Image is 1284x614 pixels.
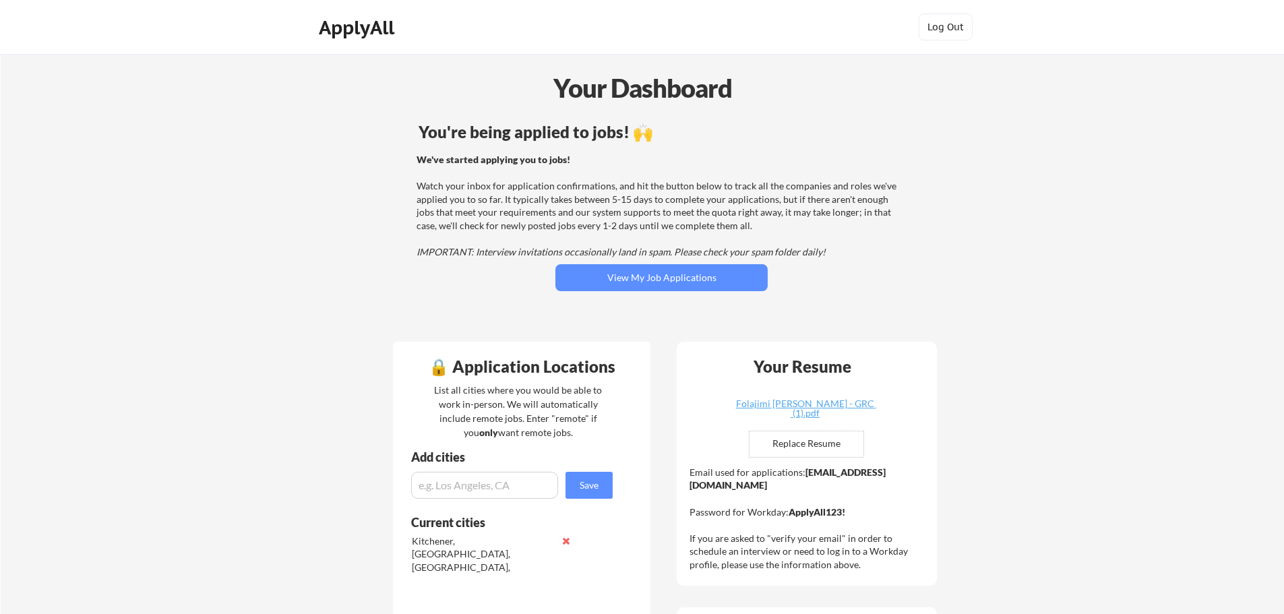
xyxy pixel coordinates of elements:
strong: ApplyAll123! [789,506,845,518]
strong: only [479,427,498,438]
div: You're being applied to jobs! 🙌 [419,124,905,140]
div: Your Resume [735,359,869,375]
div: Your Dashboard [1,69,1284,107]
div: List all cities where you would be able to work in-person. We will automatically include remote j... [425,383,611,439]
button: Log Out [919,13,973,40]
div: Watch your inbox for application confirmations, and hit the button below to track all the compani... [417,153,903,259]
strong: We've started applying you to jobs! [417,154,570,165]
button: View My Job Applications [555,264,768,291]
div: 🔒 Application Locations [396,359,647,375]
a: Folajimi [PERSON_NAME] - GRC (1).pdf [725,399,885,420]
em: IMPORTANT: Interview invitations occasionally land in spam. Please check your spam folder daily! [417,246,826,257]
div: Add cities [411,451,616,463]
input: e.g. Los Angeles, CA [411,472,558,499]
div: ApplyAll [319,16,398,39]
div: Email used for applications: Password for Workday: If you are asked to "verify your email" in ord... [690,466,927,572]
div: Current cities [411,516,598,528]
strong: [EMAIL_ADDRESS][DOMAIN_NAME] [690,466,886,491]
button: Save [565,472,613,499]
div: Folajimi [PERSON_NAME] - GRC (1).pdf [725,399,885,418]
